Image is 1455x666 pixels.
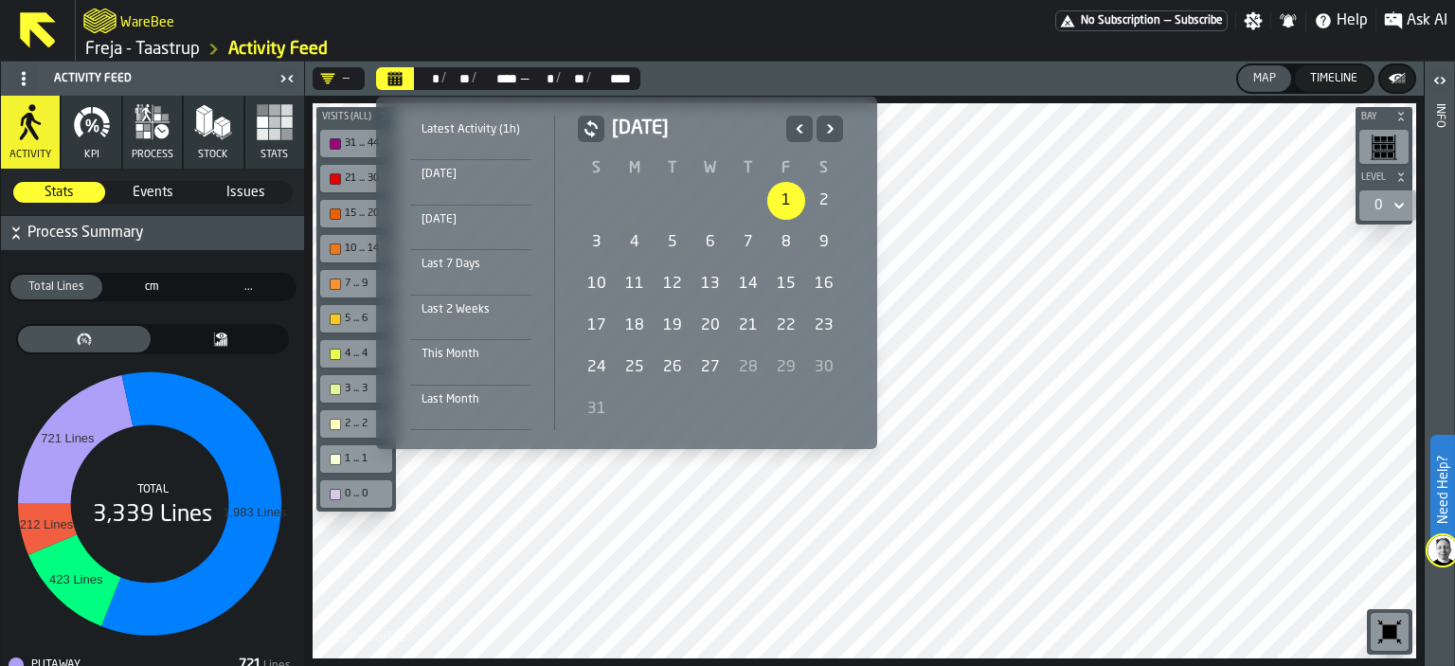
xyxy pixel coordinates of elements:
[1432,437,1453,543] label: Need Help?
[654,224,692,261] div: Tuesday, August 5, 2025
[692,265,729,303] div: Wednesday, August 13, 2025
[805,224,843,261] div: Saturday, August 9, 2025
[654,307,692,345] div: 19
[767,349,805,387] div: 29
[729,224,767,261] div: 7
[578,116,604,142] button: button-
[729,265,767,303] div: Thursday, August 14, 2025
[654,224,692,261] div: 5
[578,390,616,428] div: Sunday, August 31, 2025
[692,224,729,261] div: 6
[578,349,616,387] div: 24
[616,265,654,303] div: Monday, August 11, 2025
[654,349,692,387] div: 26
[729,224,767,261] div: Thursday, August 7, 2025
[692,349,729,387] div: Wednesday, August 27, 2025, Last available date
[410,299,531,320] div: Last 2 Weeks
[692,265,729,303] div: 13
[616,157,654,180] th: M
[616,224,654,261] div: Monday, August 4, 2025
[692,307,729,345] div: 20
[410,119,531,140] div: Latest Activity (1h)
[729,307,767,345] div: 21
[616,307,654,345] div: 18
[612,116,779,142] h2: [DATE]
[767,265,805,303] div: 15
[578,116,843,430] div: August 2025
[767,307,805,345] div: 22
[410,209,531,230] div: [DATE]
[729,265,767,303] div: 14
[616,349,654,387] div: Monday, August 25, 2025
[410,389,531,410] div: Last Month
[616,224,654,261] div: 4
[654,349,692,387] div: Tuesday, August 26, 2025
[578,157,843,430] table: August 2025
[767,224,805,261] div: Friday, August 8, 2025
[805,157,843,180] th: S
[805,265,843,303] div: Saturday, August 16, 2025
[805,182,843,220] div: 2
[729,307,767,345] div: Thursday, August 21, 2025
[578,224,616,261] div: 3
[616,349,654,387] div: 25
[654,307,692,345] div: Tuesday, August 19, 2025
[805,265,843,303] div: 16
[767,265,805,303] div: Friday, August 15, 2025
[805,307,843,345] div: Saturday, August 23, 2025
[410,164,531,185] div: [DATE]
[410,254,531,275] div: Last 7 Days
[578,307,616,345] div: Sunday, August 17, 2025
[786,116,813,142] button: Previous
[391,112,862,434] div: Select date range Select date range
[767,224,805,261] div: 8
[578,307,616,345] div: 17
[616,307,654,345] div: Monday, August 18, 2025
[805,349,843,387] div: Saturday, August 30, 2025
[410,344,531,365] div: This Month
[805,182,843,220] div: Saturday, August 2, 2025
[578,390,616,428] div: 31
[805,307,843,345] div: 23
[767,182,805,220] div: 1
[616,265,654,303] div: 11
[767,182,805,220] div: Friday, August 1, 2025 selected
[654,265,692,303] div: Tuesday, August 12, 2025
[578,157,616,180] th: S
[692,157,729,180] th: W
[767,349,805,387] div: Friday, August 29, 2025
[729,349,767,387] div: 28
[805,224,843,261] div: 9
[817,116,843,142] button: Next
[578,349,616,387] div: Sunday, August 24, 2025
[654,265,692,303] div: 12
[767,307,805,345] div: Friday, August 22, 2025
[578,265,616,303] div: Sunday, August 10, 2025
[692,349,729,387] div: 27
[692,307,729,345] div: Wednesday, August 20, 2025
[578,265,616,303] div: 10
[654,157,692,180] th: T
[729,157,767,180] th: T
[729,349,767,387] div: Thursday, August 28, 2025
[578,224,616,261] div: Sunday, August 3, 2025
[767,157,805,180] th: F
[692,224,729,261] div: Wednesday, August 6, 2025
[805,349,843,387] div: 30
